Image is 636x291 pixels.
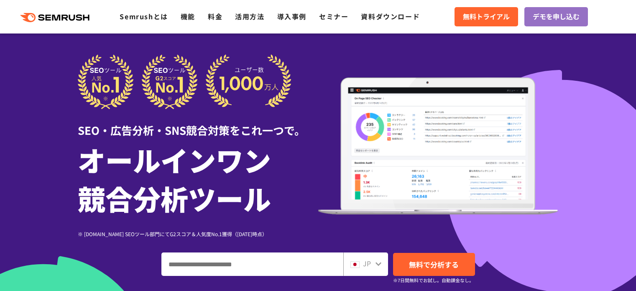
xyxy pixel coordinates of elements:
a: 料金 [208,11,222,21]
a: 資料ダウンロード [361,11,420,21]
span: 無料で分析する [409,259,459,270]
a: 無料トライアル [455,7,518,26]
a: デモを申し込む [524,7,588,26]
a: 無料で分析する [393,253,475,276]
h1: オールインワン 競合分析ツール [78,140,318,217]
a: Semrushとは [120,11,168,21]
a: 活用方法 [235,11,264,21]
span: 無料トライアル [463,11,510,22]
small: ※7日間無料でお試し。自動課金なし。 [393,276,474,284]
a: セミナー [319,11,348,21]
span: デモを申し込む [533,11,580,22]
a: 機能 [181,11,195,21]
a: 導入事例 [277,11,307,21]
div: SEO・広告分析・SNS競合対策をこれ一つで。 [78,109,318,138]
input: ドメイン、キーワードまたはURLを入力してください [162,253,343,276]
div: ※ [DOMAIN_NAME] SEOツール部門にてG2スコア＆人気度No.1獲得（[DATE]時点） [78,230,318,238]
span: JP [363,258,371,268]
